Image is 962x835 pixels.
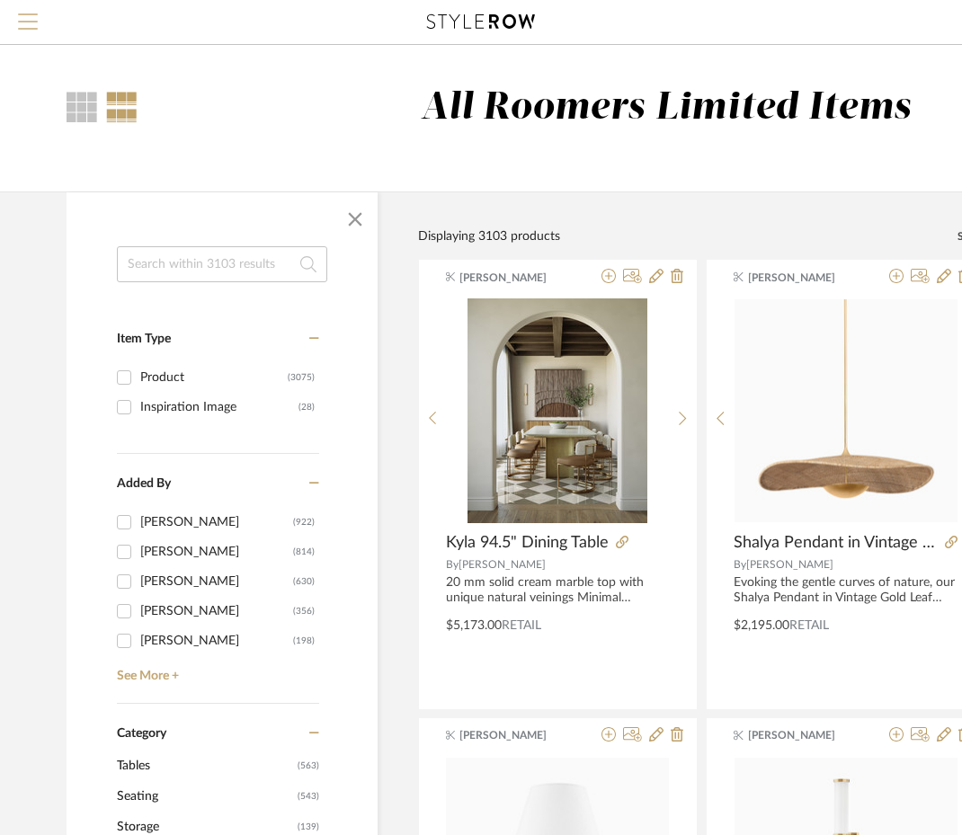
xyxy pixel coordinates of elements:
[734,575,958,606] div: Evoking the gentle curves of nature, our Shalya Pendant in Vintage Gold Leaf captures the essence...
[117,781,293,812] span: Seating
[112,655,319,684] a: See More +
[459,559,546,570] span: [PERSON_NAME]
[117,751,293,781] span: Tables
[117,477,171,490] span: Added By
[140,363,288,392] div: Product
[446,298,669,523] div: 0
[337,201,373,237] button: Close
[117,246,327,282] input: Search within 3103 results
[734,533,938,553] span: Shalya Pendant in Vintage Gold Leaf
[117,726,166,742] span: Category
[298,393,315,422] div: (28)
[446,575,670,606] div: 20 mm solid cream marble top with unique natural veinings Minimal assembly required, perfect with...
[140,537,293,566] div: [PERSON_NAME]
[468,298,647,523] img: Kyla 94.5" Dining Table
[140,508,293,537] div: [PERSON_NAME]
[748,270,861,286] span: [PERSON_NAME]
[446,619,502,632] span: $5,173.00
[446,559,459,570] span: By
[117,333,171,345] span: Item Type
[288,363,315,392] div: (3075)
[734,619,789,632] span: $2,195.00
[421,85,912,131] div: All Roomers Limited Items
[293,597,315,626] div: (356)
[140,567,293,596] div: [PERSON_NAME]
[140,597,293,626] div: [PERSON_NAME]
[293,567,315,596] div: (630)
[293,626,315,655] div: (198)
[459,270,573,286] span: [PERSON_NAME]
[293,537,315,566] div: (814)
[735,299,958,522] img: Shalya Pendant in Vintage Gold Leaf
[140,626,293,655] div: [PERSON_NAME]
[789,619,829,632] span: Retail
[746,559,833,570] span: [PERSON_NAME]
[502,619,541,632] span: Retail
[748,727,861,743] span: [PERSON_NAME]
[735,298,958,523] div: 0
[418,227,560,246] div: Displaying 3103 products
[734,559,746,570] span: By
[298,751,319,780] span: (563)
[140,393,298,422] div: Inspiration Image
[298,782,319,811] span: (543)
[459,727,573,743] span: [PERSON_NAME]
[293,508,315,537] div: (922)
[446,533,609,553] span: Kyla 94.5" Dining Table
